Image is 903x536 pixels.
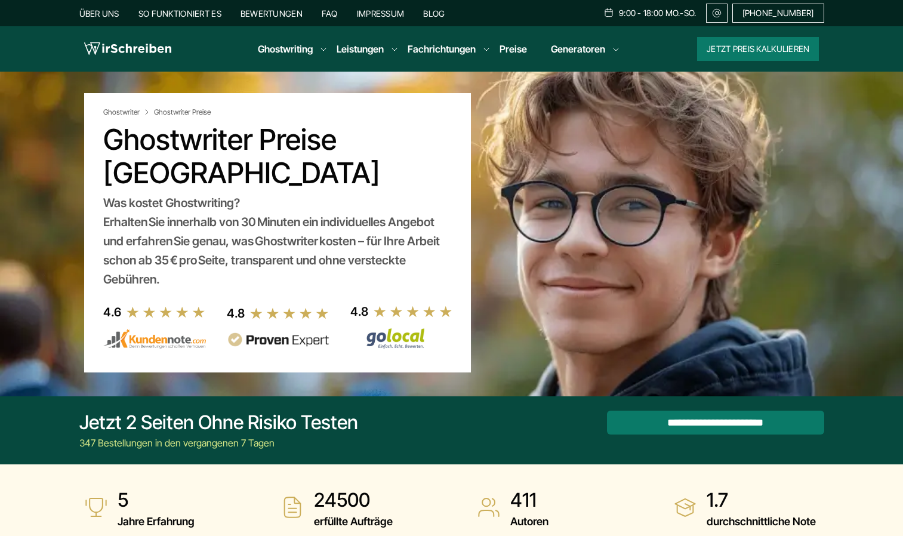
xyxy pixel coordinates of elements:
img: Email [711,8,722,18]
div: 4.8 [227,304,245,323]
div: 4.8 [350,302,368,321]
span: [PHONE_NUMBER] [742,8,814,18]
img: Jahre Erfahrung [84,495,108,519]
a: Fachrichtungen [408,42,476,56]
div: 347 Bestellungen in den vergangenen 7 Tagen [79,436,358,450]
a: [PHONE_NUMBER] [732,4,824,23]
img: Wirschreiben Bewertungen [350,328,453,349]
span: Ghostwriter Preise [154,107,211,117]
a: Ghostwriting [258,42,313,56]
span: Jahre Erfahrung [118,512,195,531]
a: FAQ [322,8,338,19]
button: Jetzt Preis kalkulieren [697,37,819,61]
div: 4.6 [103,303,121,322]
a: Bewertungen [241,8,303,19]
div: Jetzt 2 Seiten ohne Risiko testen [79,411,358,435]
img: kundennote [103,329,206,349]
a: Über uns [79,8,119,19]
a: Preise [500,43,527,55]
img: Autoren [477,495,501,519]
img: stars [373,305,453,318]
strong: 24500 [314,488,393,512]
strong: 1.7 [707,488,816,512]
img: Schedule [603,8,614,17]
span: erfüllte Aufträge [314,512,393,531]
h1: Ghostwriter Preise [GEOGRAPHIC_DATA] [103,123,452,190]
a: Generatoren [551,42,605,56]
span: 9:00 - 18:00 Mo.-So. [619,8,696,18]
a: Leistungen [337,42,384,56]
a: So funktioniert es [138,8,221,19]
a: Ghostwriter [103,107,152,117]
a: Impressum [357,8,405,19]
img: erfüllte Aufträge [281,495,304,519]
a: Blog [423,8,445,19]
div: Was kostet Ghostwriting? Erhalten Sie innerhalb von 30 Minuten ein individuelles Angebot und erfa... [103,193,452,289]
img: stars [249,307,329,320]
img: logo wirschreiben [84,40,171,58]
img: durchschnittliche Note [673,495,697,519]
strong: 411 [510,488,548,512]
img: provenexpert reviews [227,332,329,347]
strong: 5 [118,488,195,512]
span: durchschnittliche Note [707,512,816,531]
span: Autoren [510,512,548,531]
img: stars [126,306,206,319]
